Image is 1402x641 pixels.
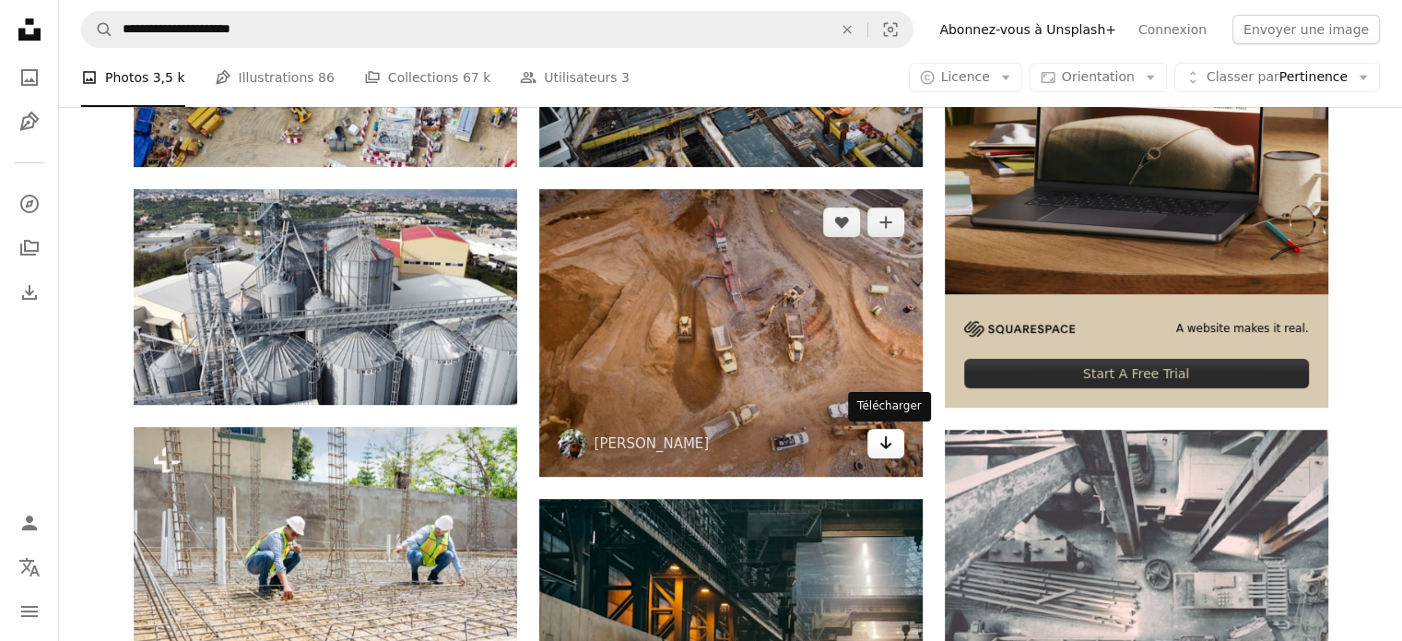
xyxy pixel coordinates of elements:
a: Télécharger [867,429,904,458]
button: Rechercher sur Unsplash [82,12,113,47]
a: Abonnez-vous à Unsplash+ [928,15,1127,44]
form: Rechercher des visuels sur tout le site [81,11,913,48]
span: 67 k [463,67,490,88]
div: Télécharger [848,392,931,421]
img: Accéder au profil de Shane McLendon [558,429,587,458]
a: Utilisateurs 3 [520,48,630,107]
button: Orientation [1030,63,1167,92]
a: Outil assorti de photographie en niveaux de gris [945,564,1328,581]
a: deux travailleurs de la construction travaillant sur un chantier de construction [134,546,517,563]
a: Explorer [11,185,48,222]
a: bâtiment vide en métal noir [539,618,923,635]
button: Ajouter à la collection [867,208,904,237]
a: Collections 67 k [364,48,490,107]
img: Photographie aérienne de camions à benne basculante [539,189,923,477]
img: bâtiment gris et orange pendant la journée [134,189,517,405]
div: Start A Free Trial [964,359,1309,388]
a: bâtiment gris et orange pendant la journée [134,289,517,305]
button: Envoyer une image [1232,15,1380,44]
span: 86 [318,67,335,88]
a: Accueil — Unsplash [11,11,48,52]
button: Langue [11,549,48,586]
button: Classer parPertinence [1174,63,1380,92]
a: [PERSON_NAME] [595,434,710,453]
a: Connexion [1127,15,1218,44]
a: Connexion / S’inscrire [11,504,48,541]
span: Classer par [1207,69,1279,84]
button: Menu [11,593,48,630]
span: A website makes it real. [1176,321,1309,337]
span: Pertinence [1207,68,1348,87]
a: Historique de téléchargement [11,274,48,311]
span: Licence [941,69,990,84]
a: Collections [11,230,48,267]
img: file-1705255347840-230a6ab5bca9image [964,321,1075,337]
button: J’aime [823,208,860,237]
button: Licence [909,63,1022,92]
a: Photographie aérienne de camions à benne basculante [539,325,923,341]
a: Photos [11,59,48,96]
button: Effacer [827,12,867,47]
button: Recherche de visuels [868,12,913,47]
a: Illustrations 86 [215,48,335,107]
span: 3 [621,67,630,88]
a: Illustrations [11,103,48,140]
span: Orientation [1062,69,1135,84]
